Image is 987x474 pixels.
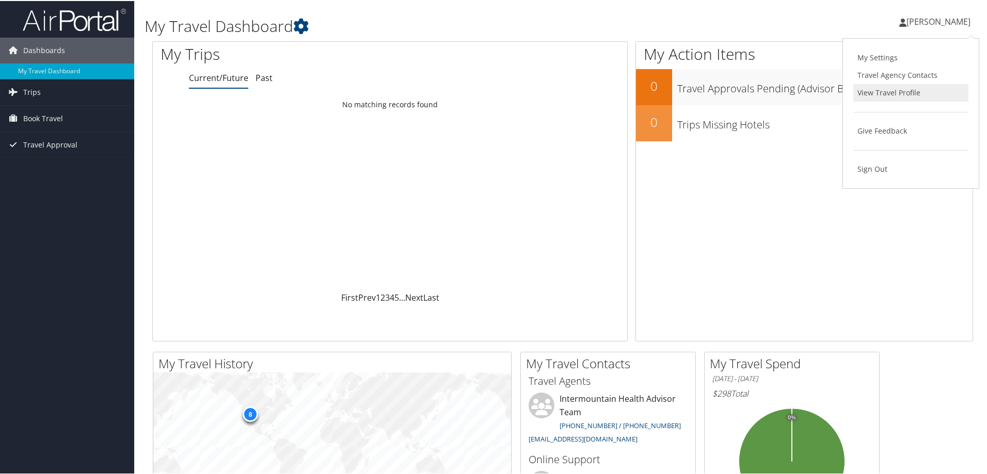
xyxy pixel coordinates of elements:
h2: My Travel Spend [710,354,879,371]
a: Past [256,71,273,83]
a: 0Travel Approvals Pending (Advisor Booked) [636,68,973,104]
a: Last [423,291,439,302]
span: Travel Approval [23,131,77,157]
span: Dashboards [23,37,65,62]
tspan: 0% [788,414,796,420]
a: 0Trips Missing Hotels [636,104,973,140]
a: [PERSON_NAME] [899,5,981,36]
a: 1 [376,291,380,302]
span: Trips [23,78,41,104]
span: $298 [712,387,731,398]
a: 5 [394,291,399,302]
h3: Online Support [529,451,688,466]
span: Book Travel [23,105,63,130]
h2: 0 [636,76,672,94]
a: [EMAIL_ADDRESS][DOMAIN_NAME] [529,433,638,443]
a: Prev [358,291,376,302]
h2: 0 [636,112,672,130]
h1: My Action Items [636,42,973,64]
a: First [341,291,358,302]
a: 4 [390,291,394,302]
h2: My Travel Contacts [526,354,695,371]
a: Give Feedback [853,121,968,139]
a: 2 [380,291,385,302]
h1: My Trips [161,42,422,64]
span: … [399,291,405,302]
a: Next [405,291,423,302]
li: Intermountain Health Advisor Team [523,391,693,447]
h6: Total [712,387,871,398]
h3: Travel Agents [529,373,688,387]
td: No matching records found [153,94,627,113]
a: Sign Out [853,159,968,177]
h2: My Travel History [158,354,511,371]
h3: Trips Missing Hotels [677,111,973,131]
a: View Travel Profile [853,83,968,101]
h1: My Travel Dashboard [145,14,702,36]
span: [PERSON_NAME] [906,15,970,26]
a: [PHONE_NUMBER] / [PHONE_NUMBER] [560,420,681,429]
h3: Travel Approvals Pending (Advisor Booked) [677,75,973,95]
a: My Settings [853,48,968,66]
a: Current/Future [189,71,248,83]
a: Travel Agency Contacts [853,66,968,83]
div: 8 [243,405,258,421]
h6: [DATE] - [DATE] [712,373,871,383]
a: 3 [385,291,390,302]
img: airportal-logo.png [23,7,126,31]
